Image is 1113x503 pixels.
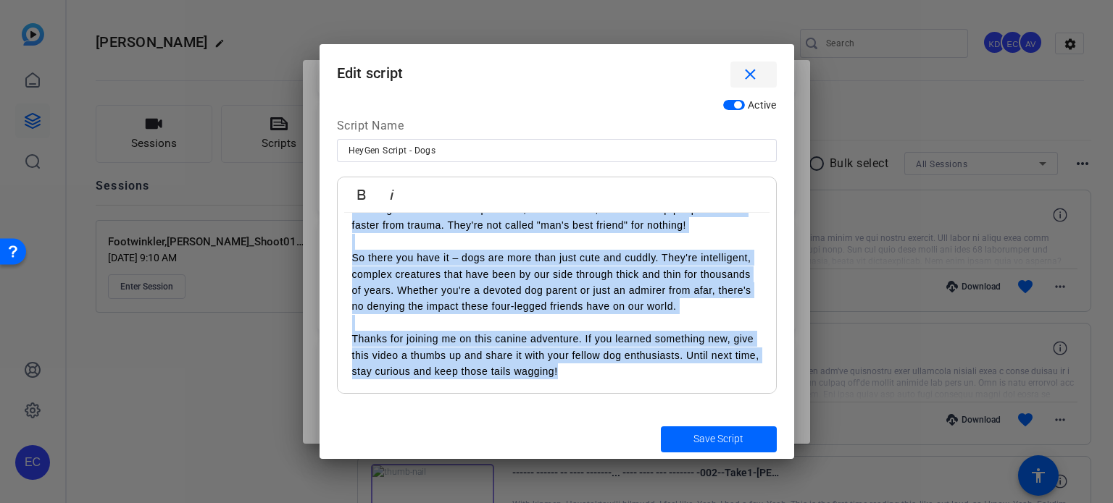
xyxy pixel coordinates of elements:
p: Thanks for joining me on this canine adventure. If you learned something new, give this video a t... [352,331,762,379]
p: So there you have it – dogs are more than just cute and cuddly. They're intelligent, complex crea... [352,250,762,315]
button: Bold (Ctrl+B) [348,180,375,209]
button: Italic (Ctrl+I) [378,180,406,209]
span: Save Script [693,431,743,447]
button: Save Script [661,426,777,452]
input: Enter Script Name [349,142,765,159]
span: Active [748,99,777,111]
mat-icon: close [741,66,759,84]
h1: Edit script [320,44,794,91]
div: Script Name [337,117,777,139]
